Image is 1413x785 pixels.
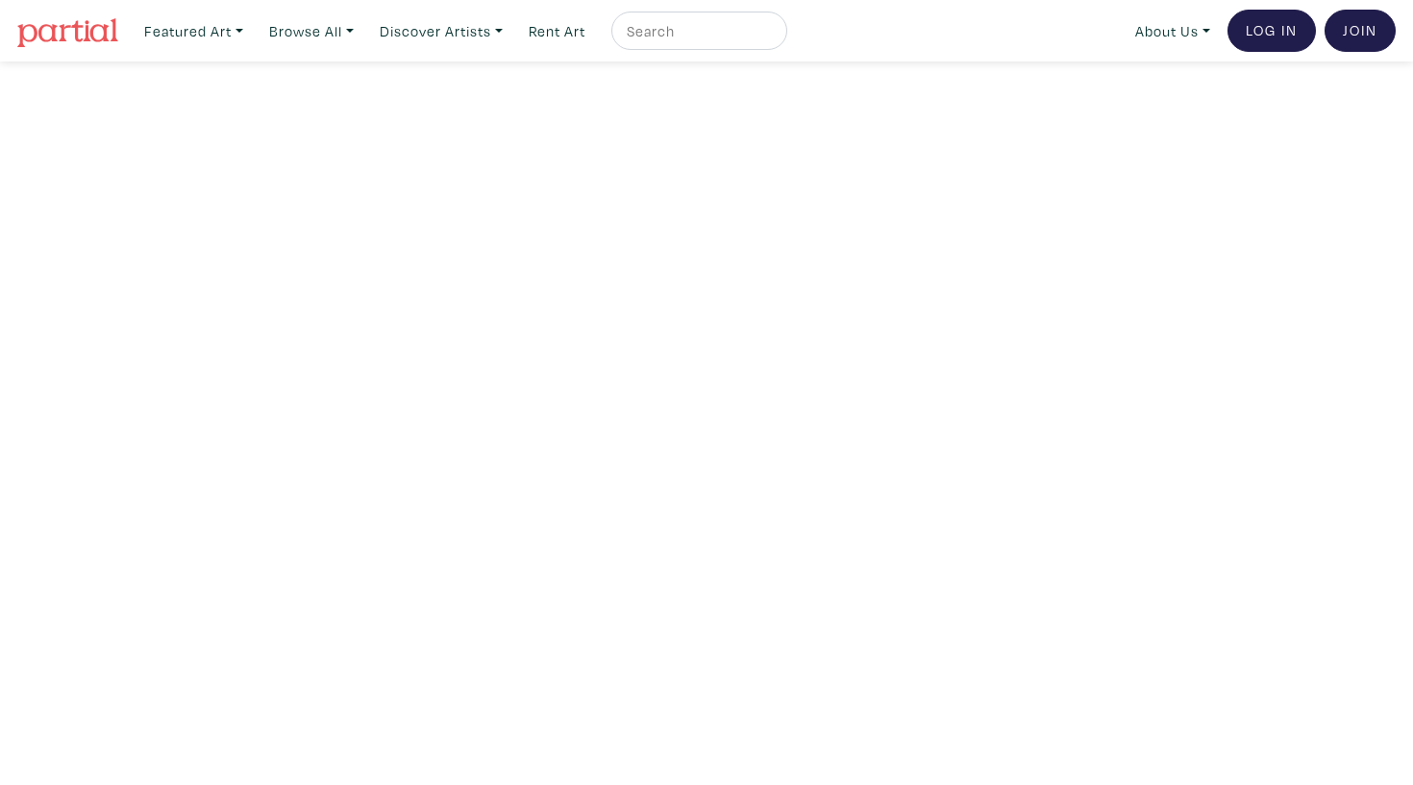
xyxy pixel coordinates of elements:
a: Join [1325,10,1396,52]
a: Featured Art [136,12,252,51]
input: Search [625,19,769,43]
a: About Us [1127,12,1219,51]
a: Browse All [260,12,362,51]
a: Log In [1227,10,1316,52]
a: Rent Art [520,12,594,51]
a: Discover Artists [371,12,511,51]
